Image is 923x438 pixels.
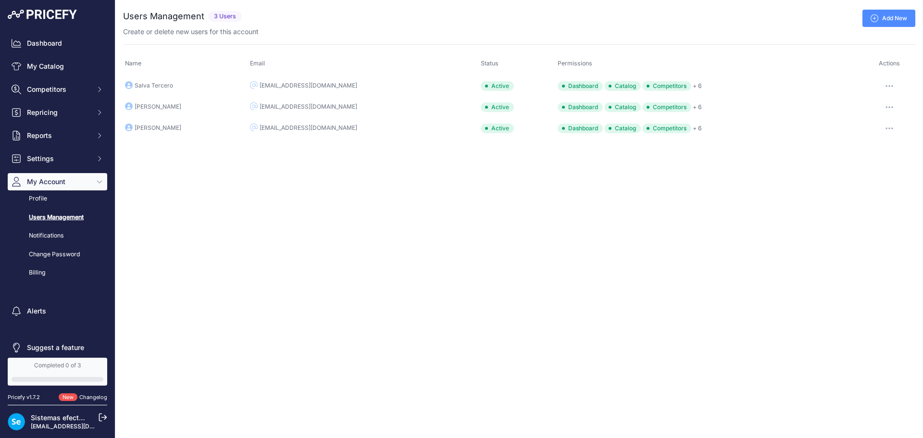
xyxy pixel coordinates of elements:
a: My Catalog [8,58,107,75]
div: [PERSON_NAME] [135,124,181,132]
button: My Account [8,173,107,190]
span: Catalog [604,102,641,112]
span: Actions [879,60,900,67]
span: Catalog [604,81,641,91]
a: Changelog [79,394,107,400]
a: Notifications [8,227,107,244]
h2: Users Management [123,10,204,23]
span: Repricing [27,108,90,117]
span: Name [125,60,141,67]
span: Competitors [642,124,691,133]
div: [EMAIL_ADDRESS][DOMAIN_NAME] [260,82,357,89]
span: 3 Users [208,11,242,22]
a: Users Management [8,209,107,226]
span: Dashboard [558,124,603,133]
button: Reports [8,127,107,144]
a: Sistemas efectoLED [31,413,95,422]
span: New [59,393,77,401]
span: Dashboard [558,102,603,112]
a: + 6 [693,82,702,89]
div: Active [481,102,514,112]
span: Permissions [558,60,592,67]
a: Change Password [8,246,107,263]
div: Pricefy v1.7.2 [8,393,40,401]
a: + 6 [693,125,702,132]
div: Active [481,124,514,133]
div: [PERSON_NAME] [135,103,181,111]
span: Dashboard [558,81,603,91]
button: Competitors [8,81,107,98]
a: Billing [8,264,107,281]
span: Competitors [642,81,691,91]
span: My Account [27,177,90,187]
span: Status [481,60,499,67]
a: Suggest a feature [8,339,107,356]
span: Email [250,60,265,67]
div: Completed 0 of 3 [12,362,103,369]
div: [EMAIL_ADDRESS][DOMAIN_NAME] [260,124,357,132]
span: Reports [27,131,90,140]
a: Add New [862,10,915,27]
span: Catalog [604,124,641,133]
div: Active [481,81,514,91]
div: Salva Tercero [135,82,173,89]
span: Competitors [642,102,691,112]
div: [EMAIL_ADDRESS][DOMAIN_NAME] [260,103,357,111]
a: Profile [8,190,107,207]
span: Settings [27,154,90,163]
a: + 6 [693,103,702,111]
img: Pricefy Logo [8,10,77,19]
span: Competitors [27,85,90,94]
p: Create or delete new users for this account [123,27,259,37]
button: Repricing [8,104,107,121]
nav: Sidebar [8,35,107,356]
a: Completed 0 of 3 [8,358,107,386]
a: Alerts [8,302,107,320]
a: [EMAIL_ADDRESS][DOMAIN_NAME] [31,423,131,430]
a: Dashboard [8,35,107,52]
button: Settings [8,150,107,167]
